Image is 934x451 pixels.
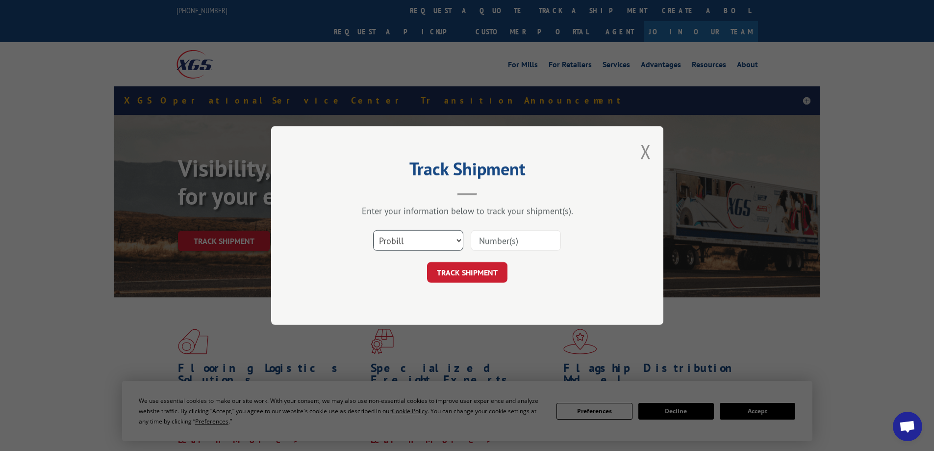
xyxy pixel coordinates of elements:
button: Close modal [640,138,651,164]
div: Enter your information below to track your shipment(s). [320,205,614,216]
input: Number(s) [471,230,561,251]
button: TRACK SHIPMENT [427,262,507,283]
a: Open chat [893,412,922,441]
h2: Track Shipment [320,162,614,181]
